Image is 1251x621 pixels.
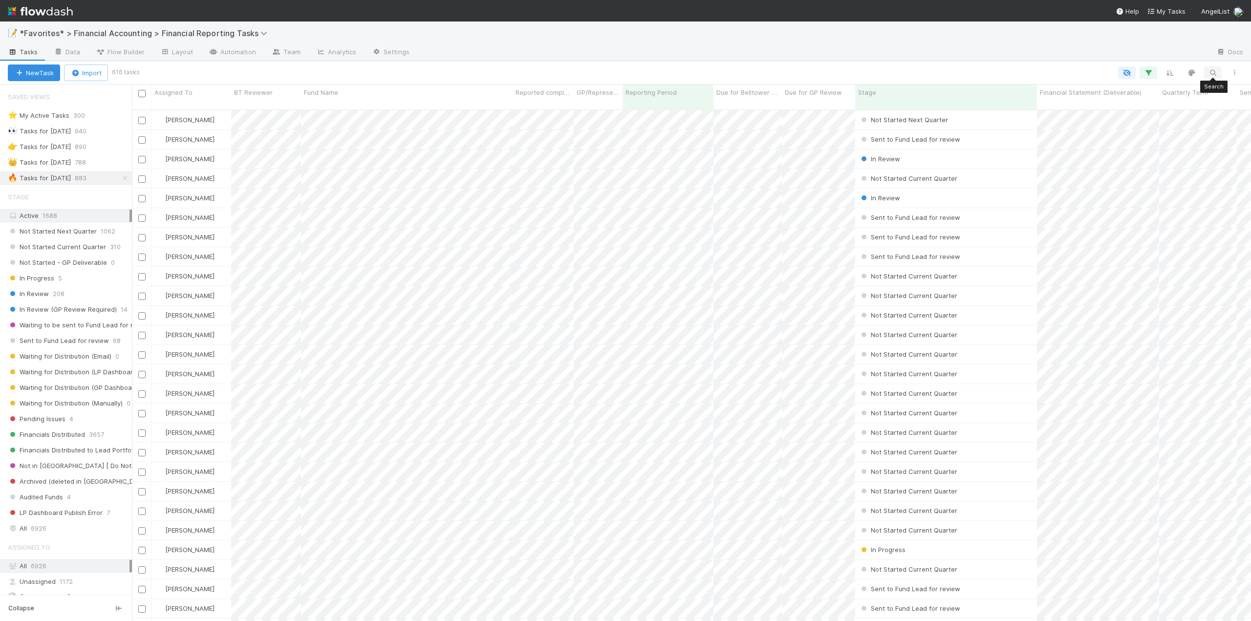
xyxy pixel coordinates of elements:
img: avatar_c7c7de23-09de-42ad-8e02-7981c37ee075.png [156,428,164,436]
span: [PERSON_NAME] [165,468,215,475]
img: avatar_8d06466b-a936-4205-8f52-b0cc03e2a179.png [156,604,164,612]
span: 883 [75,172,96,184]
span: Not Started Current Quarter [859,487,957,495]
span: Not Started Current Quarter [859,272,957,280]
div: Unassigned [8,576,129,588]
div: [PERSON_NAME] [155,154,215,164]
img: logo-inverted-e16ddd16eac7371096b0.svg [8,3,73,20]
span: [PERSON_NAME] [21,593,70,601]
input: Toggle Row Selected [138,429,146,437]
input: Toggle All Rows Selected [138,90,146,97]
div: Not Started Current Quarter [859,388,957,398]
img: avatar_c7c7de23-09de-42ad-8e02-7981c37ee075.png [156,409,164,417]
span: Not Started Next Quarter [859,116,948,124]
div: [PERSON_NAME] [155,584,215,594]
input: Toggle Row Selected [138,175,146,183]
a: Settings [364,45,417,61]
img: avatar_c7c7de23-09de-42ad-8e02-7981c37ee075.png [156,331,164,339]
span: Reporting Period [625,87,677,97]
span: [PERSON_NAME] [165,487,215,495]
div: [PERSON_NAME] [155,291,215,300]
span: 1172 [60,576,73,588]
div: [PERSON_NAME] [155,271,215,281]
div: [PERSON_NAME] [155,349,215,359]
img: avatar_e5ec2f5b-afc7-4357-8cf1-2139873d70b1.png [156,272,164,280]
span: [PERSON_NAME] [165,428,215,436]
span: [PERSON_NAME] [165,214,215,221]
div: Sent to Fund Lead for review [859,213,960,222]
span: 7 [107,507,110,519]
div: [PERSON_NAME] [155,369,215,379]
div: [PERSON_NAME] [155,467,215,476]
span: 788 [75,156,96,169]
span: 👀 [8,127,18,135]
img: avatar_8d06466b-a936-4205-8f52-b0cc03e2a179.png [156,174,164,182]
input: Toggle Row Selected [138,449,146,456]
div: Not Started Current Quarter [859,525,957,535]
div: [PERSON_NAME] [155,388,215,398]
input: Toggle Row Selected [138,214,146,222]
span: 5 [58,272,62,284]
div: Not Started Current Quarter [859,271,957,281]
img: avatar_fee1282a-8af6-4c79-b7c7-bf2cfad99775.png [156,135,164,143]
div: Not Started Current Quarter [859,369,957,379]
span: 0 [111,257,115,269]
span: 208 [53,288,65,300]
span: AngelList [1201,7,1229,15]
span: Not in [GEOGRAPHIC_DATA] [ Do Nothing ] [8,460,149,472]
span: Quarterly Term [1162,87,1208,97]
input: Toggle Row Selected [138,254,146,261]
div: [PERSON_NAME] [155,564,215,574]
span: 1062 [101,225,115,237]
span: Sent to Fund Lead for review [859,135,960,143]
span: [PERSON_NAME] [165,174,215,182]
span: Sent to Fund Lead for review [859,585,960,593]
span: [PERSON_NAME] [165,565,215,573]
span: [PERSON_NAME] [165,370,215,378]
span: Waiting for Distribution (LP Dashboard) [8,366,139,378]
div: In Review [859,193,900,203]
img: avatar_8d06466b-a936-4205-8f52-b0cc03e2a179.png [156,546,164,554]
span: Financials Distributed to Lead Portfolio [8,444,138,456]
div: [PERSON_NAME] [155,525,215,535]
span: [PERSON_NAME] [165,604,215,612]
img: avatar_c7c7de23-09de-42ad-8e02-7981c37ee075.png [156,526,164,534]
span: [PERSON_NAME] [165,272,215,280]
img: avatar_030f5503-c087-43c2-95d1-dd8963b2926c.png [156,214,164,221]
button: NewTask [8,64,60,81]
div: Not Started Current Quarter [859,173,957,183]
input: Toggle Row Selected [138,410,146,417]
span: 6926 [31,522,46,535]
span: Not Started Current Quarter [859,350,957,358]
span: Waiting for Distribution (Manually) [8,397,123,409]
span: [PERSON_NAME] [165,409,215,417]
span: Financials Distributed [8,428,85,441]
span: Not Started Current Quarter [859,292,957,300]
input: Toggle Row Selected [138,156,146,163]
input: Toggle Row Selected [138,273,146,280]
span: 4 [69,413,73,425]
span: [PERSON_NAME] [165,546,215,554]
span: Flow Builder [96,47,145,57]
a: Flow Builder [88,45,152,61]
span: [PERSON_NAME] [165,292,215,300]
input: Toggle Row Selected [138,566,146,574]
span: 6926 [31,562,46,570]
span: In Review [8,288,49,300]
span: In Review [859,155,900,163]
div: [PERSON_NAME] [155,134,215,144]
div: [PERSON_NAME] [155,213,215,222]
div: Sent to Fund Lead for review [859,232,960,242]
span: 📝 [8,29,18,37]
div: Not Started Current Quarter [859,564,957,574]
input: Toggle Row Selected [138,527,146,535]
span: Assigned To [154,87,193,97]
span: 👑 [8,158,18,166]
div: Sent to Fund Lead for review [859,584,960,594]
span: Sent to Fund Lead for review [859,233,960,241]
span: Sent to Fund Lead for review [859,253,960,260]
input: Toggle Row Selected [138,586,146,593]
input: Toggle Row Selected [138,488,146,495]
span: [PERSON_NAME] [165,253,215,260]
span: 300 [73,109,95,122]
